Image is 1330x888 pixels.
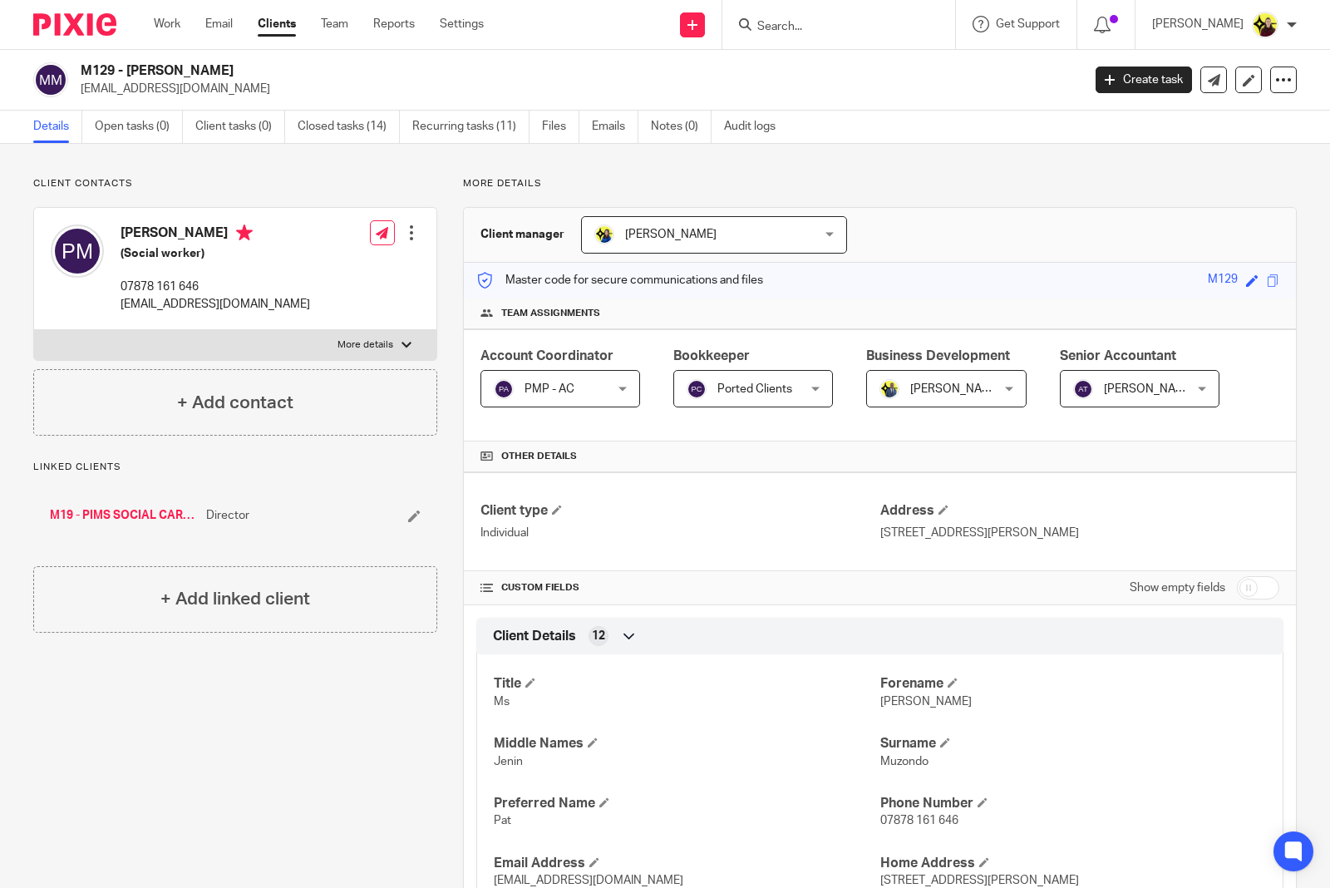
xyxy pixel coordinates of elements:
span: Business Development [866,349,1010,363]
h4: Surname [880,735,1266,752]
h4: Client type [480,502,879,520]
p: Client contacts [33,177,437,190]
a: Create task [1096,67,1192,93]
h4: Preferred Name [494,795,879,812]
h4: Home Address [880,855,1266,872]
span: 07878 161 646 [880,815,958,826]
h2: M129 - [PERSON_NAME] [81,62,873,80]
a: Reports [373,16,415,32]
span: Ms [494,696,510,708]
span: Muzondo [880,756,929,767]
a: Files [542,111,579,143]
a: M19 - PIMS SOCIAL CARE LTD [50,507,198,524]
span: Pat [494,815,511,826]
p: [STREET_ADDRESS][PERSON_NAME] [880,525,1279,541]
p: More details [337,338,393,352]
h4: Middle Names [494,735,879,752]
img: Megan-Starbridge.jpg [1252,12,1278,38]
img: svg%3E [687,379,707,399]
p: Individual [480,525,879,541]
i: Primary [236,224,253,241]
a: Audit logs [724,111,788,143]
h4: Email Address [494,855,879,872]
a: Clients [258,16,296,32]
span: Senior Accountant [1060,349,1176,363]
h4: Title [494,675,879,693]
img: Dennis-Starbridge.jpg [879,379,899,399]
a: Client tasks (0) [195,111,285,143]
span: 12 [592,628,605,644]
p: Linked clients [33,461,437,474]
p: [EMAIL_ADDRESS][DOMAIN_NAME] [121,296,310,313]
span: Account Coordinator [480,349,613,363]
img: svg%3E [494,379,514,399]
input: Search [756,20,905,35]
h4: Address [880,502,1279,520]
a: Details [33,111,82,143]
a: Work [154,16,180,32]
img: svg%3E [1073,379,1093,399]
span: [PERSON_NAME] [880,696,972,708]
a: Email [205,16,233,32]
span: Director [206,507,249,524]
h4: CUSTOM FIELDS [480,581,879,594]
span: [STREET_ADDRESS][PERSON_NAME] [880,875,1079,886]
h4: [PERSON_NAME] [121,224,310,245]
img: svg%3E [51,224,104,278]
a: Notes (0) [651,111,712,143]
a: Emails [592,111,638,143]
h4: Forename [880,675,1266,693]
p: More details [463,177,1297,190]
span: PMP - AC [525,383,574,395]
span: Team assignments [501,307,600,320]
p: [EMAIL_ADDRESS][DOMAIN_NAME] [81,81,1071,97]
span: Get Support [996,18,1060,30]
span: [EMAIL_ADDRESS][DOMAIN_NAME] [494,875,683,886]
h5: (Social worker) [121,245,310,262]
label: Show empty fields [1130,580,1225,596]
span: Ported Clients [717,383,792,395]
span: Bookkeeper [673,349,750,363]
h4: Phone Number [880,795,1266,812]
a: Open tasks (0) [95,111,183,143]
img: Bobo-Starbridge%201.jpg [594,224,614,244]
a: Recurring tasks (11) [412,111,530,143]
p: Master code for secure communications and files [476,272,763,289]
a: Settings [440,16,484,32]
div: M129 [1208,271,1238,290]
p: [PERSON_NAME] [1152,16,1244,32]
h3: Client manager [480,226,564,243]
a: Team [321,16,348,32]
span: [PERSON_NAME] [625,229,717,240]
img: Pixie [33,13,116,36]
span: [PERSON_NAME] [1104,383,1195,395]
span: Jenin [494,756,523,767]
img: svg%3E [33,62,68,97]
span: Client Details [493,628,576,645]
span: Other details [501,450,577,463]
p: 07878 161 646 [121,279,310,295]
span: [PERSON_NAME] [910,383,1002,395]
h4: + Add contact [177,390,293,416]
h4: + Add linked client [160,586,310,612]
a: Closed tasks (14) [298,111,400,143]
